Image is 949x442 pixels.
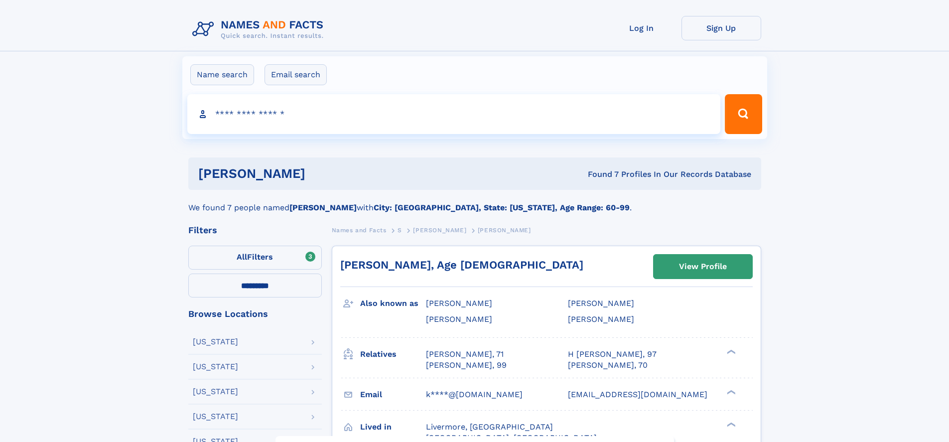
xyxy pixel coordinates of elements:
[568,360,648,371] a: [PERSON_NAME], 70
[332,224,387,236] a: Names and Facts
[340,259,583,271] a: [PERSON_NAME], Age [DEMOGRAPHIC_DATA]
[413,224,466,236] a: [PERSON_NAME]
[187,94,721,134] input: search input
[360,419,426,436] h3: Lived in
[568,349,657,360] a: H [PERSON_NAME], 97
[193,388,238,396] div: [US_STATE]
[426,298,492,308] span: [PERSON_NAME]
[426,349,504,360] a: [PERSON_NAME], 71
[724,389,736,395] div: ❯
[426,422,553,432] span: Livermore, [GEOGRAPHIC_DATA]
[724,421,736,428] div: ❯
[198,167,447,180] h1: [PERSON_NAME]
[193,413,238,421] div: [US_STATE]
[190,64,254,85] label: Name search
[360,386,426,403] h3: Email
[193,338,238,346] div: [US_STATE]
[193,363,238,371] div: [US_STATE]
[426,360,507,371] a: [PERSON_NAME], 99
[188,309,322,318] div: Browse Locations
[265,64,327,85] label: Email search
[360,295,426,312] h3: Also known as
[568,298,634,308] span: [PERSON_NAME]
[398,227,402,234] span: S
[568,314,634,324] span: [PERSON_NAME]
[681,16,761,40] a: Sign Up
[654,255,752,279] a: View Profile
[188,190,761,214] div: We found 7 people named with .
[188,226,322,235] div: Filters
[568,390,707,399] span: [EMAIL_ADDRESS][DOMAIN_NAME]
[237,252,247,262] span: All
[374,203,630,212] b: City: [GEOGRAPHIC_DATA], State: [US_STATE], Age Range: 60-99
[188,16,332,43] img: Logo Names and Facts
[188,246,322,270] label: Filters
[724,348,736,355] div: ❯
[426,314,492,324] span: [PERSON_NAME]
[478,227,531,234] span: [PERSON_NAME]
[413,227,466,234] span: [PERSON_NAME]
[398,224,402,236] a: S
[679,255,727,278] div: View Profile
[289,203,357,212] b: [PERSON_NAME]
[446,169,751,180] div: Found 7 Profiles In Our Records Database
[725,94,762,134] button: Search Button
[602,16,681,40] a: Log In
[360,346,426,363] h3: Relatives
